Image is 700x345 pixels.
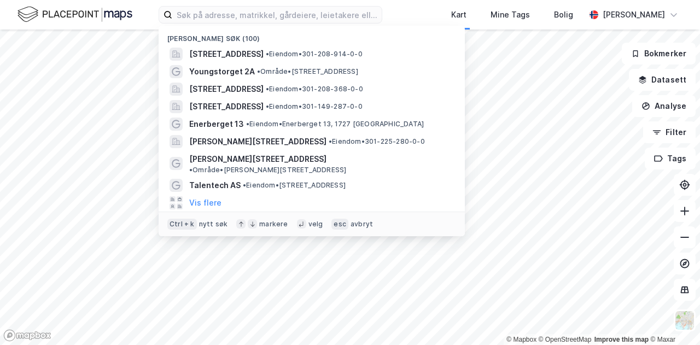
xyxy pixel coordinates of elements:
[622,43,696,65] button: Bokmerker
[266,102,363,111] span: Eiendom • 301-149-287-0-0
[645,293,700,345] iframe: Chat Widget
[629,69,696,91] button: Datasett
[506,336,536,343] a: Mapbox
[308,220,323,229] div: velg
[3,329,51,342] a: Mapbox homepage
[189,166,346,174] span: Område • [PERSON_NAME][STREET_ADDRESS]
[189,179,241,192] span: Talentech AS
[243,181,346,190] span: Eiendom • [STREET_ADDRESS]
[266,102,269,110] span: •
[189,153,326,166] span: [PERSON_NAME][STREET_ADDRESS]
[257,67,358,76] span: Område • [STREET_ADDRESS]
[189,166,192,174] span: •
[539,336,592,343] a: OpenStreetMap
[329,137,425,146] span: Eiendom • 301-225-280-0-0
[554,8,573,21] div: Bolig
[246,120,249,128] span: •
[189,65,255,78] span: Youngstorget 2A
[189,196,221,209] button: Vis flere
[189,100,264,113] span: [STREET_ADDRESS]
[329,137,332,145] span: •
[266,85,363,93] span: Eiendom • 301-208-368-0-0
[266,50,269,58] span: •
[257,67,260,75] span: •
[189,48,264,61] span: [STREET_ADDRESS]
[643,121,696,143] button: Filter
[266,50,363,59] span: Eiendom • 301-208-914-0-0
[167,219,197,230] div: Ctrl + k
[159,26,465,45] div: [PERSON_NAME] søk (100)
[199,220,228,229] div: nytt søk
[351,220,373,229] div: avbryt
[243,181,246,189] span: •
[331,219,348,230] div: esc
[259,220,288,229] div: markere
[603,8,665,21] div: [PERSON_NAME]
[17,5,132,24] img: logo.f888ab2527a4732fd821a326f86c7f29.svg
[594,336,649,343] a: Improve this map
[189,135,326,148] span: [PERSON_NAME][STREET_ADDRESS]
[246,120,424,128] span: Eiendom • Enerberget 13, 1727 [GEOGRAPHIC_DATA]
[451,8,466,21] div: Kart
[189,83,264,96] span: [STREET_ADDRESS]
[189,118,244,131] span: Enerberget 13
[645,148,696,169] button: Tags
[632,95,696,117] button: Analyse
[266,85,269,93] span: •
[172,7,382,23] input: Søk på adresse, matrikkel, gårdeiere, leietakere eller personer
[491,8,530,21] div: Mine Tags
